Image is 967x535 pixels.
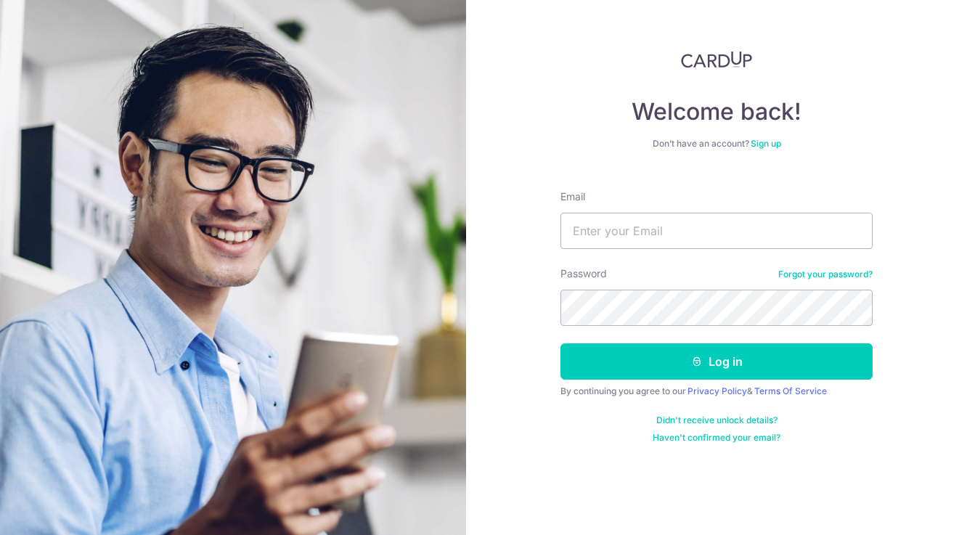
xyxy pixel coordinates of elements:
[754,385,827,396] a: Terms Of Service
[560,385,873,397] div: By continuing you agree to our &
[560,189,585,204] label: Email
[687,385,747,396] a: Privacy Policy
[560,97,873,126] h4: Welcome back!
[560,138,873,150] div: Don’t have an account?
[656,414,778,426] a: Didn't receive unlock details?
[560,213,873,249] input: Enter your Email
[560,266,607,281] label: Password
[778,269,873,280] a: Forgot your password?
[681,51,752,68] img: CardUp Logo
[653,432,780,444] a: Haven't confirmed your email?
[560,343,873,380] button: Log in
[751,138,781,149] a: Sign up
